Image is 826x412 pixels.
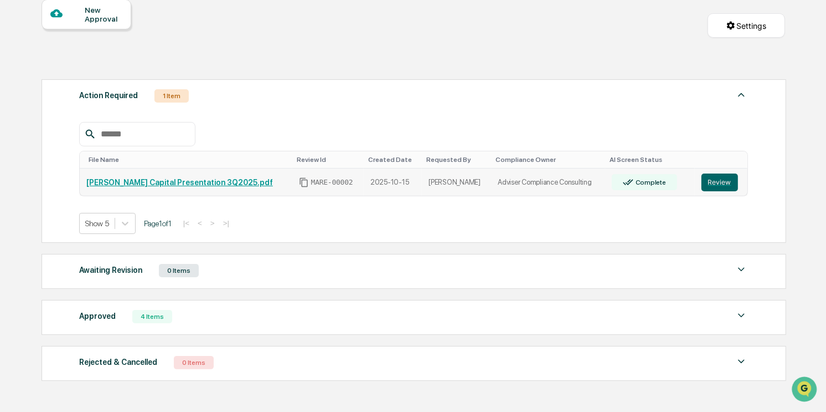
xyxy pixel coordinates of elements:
[7,135,76,155] a: 🖐️Preclearance
[735,263,748,276] img: caret
[38,84,182,95] div: Start new chat
[11,140,20,149] div: 🖐️
[11,161,20,170] div: 🔎
[220,218,233,228] button: >|
[701,174,738,191] button: Review
[704,156,744,164] div: Toggle SortBy
[79,355,157,369] div: Rejected & Cancelled
[364,169,422,196] td: 2025-10-15
[11,84,31,104] img: 1746055101610-c473b297-6a78-478c-a979-82029cc54cd1
[85,6,122,23] div: New Approval
[491,169,605,196] td: Adviser Compliance Consulting
[7,156,74,176] a: 🔎Data Lookup
[38,95,140,104] div: We're available if you need us!
[368,156,417,164] div: Toggle SortBy
[86,178,273,187] a: [PERSON_NAME] Capital Presentation 3Q2025.pdf
[80,140,89,149] div: 🗄️
[633,179,666,186] div: Complete
[11,23,202,40] p: How can we help?
[144,219,172,228] span: Page 1 of 1
[297,156,359,164] div: Toggle SortBy
[132,310,172,323] div: 4 Items
[22,139,71,150] span: Preclearance
[22,160,70,171] span: Data Lookup
[188,88,202,101] button: Start new chat
[159,264,199,277] div: 0 Items
[79,88,138,103] div: Action Required
[422,169,491,196] td: [PERSON_NAME]
[91,139,137,150] span: Attestations
[299,177,309,187] span: Copy Id
[735,309,748,322] img: caret
[701,174,741,191] a: Review
[79,263,142,277] div: Awaiting Revision
[76,135,142,155] a: 🗄️Attestations
[154,89,189,103] div: 1 Item
[735,355,748,368] img: caret
[207,218,218,228] button: >
[495,156,601,164] div: Toggle SortBy
[110,187,134,196] span: Pylon
[79,309,116,323] div: Approved
[426,156,487,164] div: Toggle SortBy
[194,218,205,228] button: <
[174,356,214,369] div: 0 Items
[78,187,134,196] a: Powered byPylon
[180,218,193,228] button: |<
[791,375,820,405] iframe: Open customer support
[708,13,785,38] button: Settings
[89,156,288,164] div: Toggle SortBy
[311,178,353,187] span: MARE-00002
[735,88,748,101] img: caret
[610,156,690,164] div: Toggle SortBy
